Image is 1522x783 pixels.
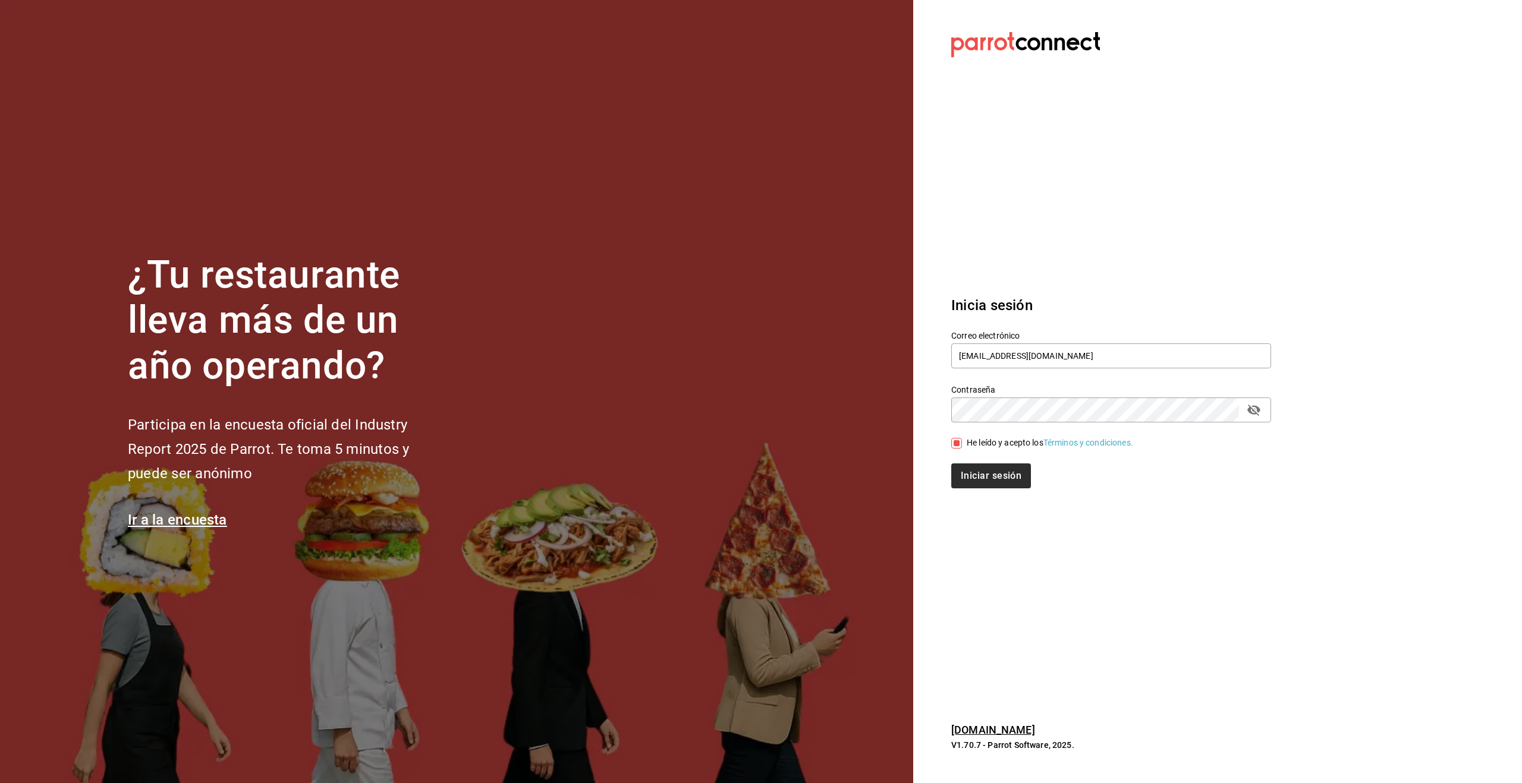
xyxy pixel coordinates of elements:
label: Contraseña [951,385,1271,393]
a: [DOMAIN_NAME] [951,724,1035,736]
p: V1.70.7 - Parrot Software, 2025. [951,739,1271,751]
label: Correo electrónico [951,331,1271,339]
input: Ingresa tu correo electrónico [951,343,1271,368]
h2: Participa en la encuesta oficial del Industry Report 2025 de Parrot. Te toma 5 minutos y puede se... [128,413,449,485]
button: Iniciar sesión [951,463,1031,488]
div: He leído y acepto los [967,437,1133,449]
h3: Inicia sesión [951,295,1271,316]
a: Términos y condiciones. [1043,438,1133,447]
h1: ¿Tu restaurante lleva más de un año operando? [128,252,449,389]
button: passwordField [1244,400,1264,420]
a: Ir a la encuesta [128,512,227,528]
